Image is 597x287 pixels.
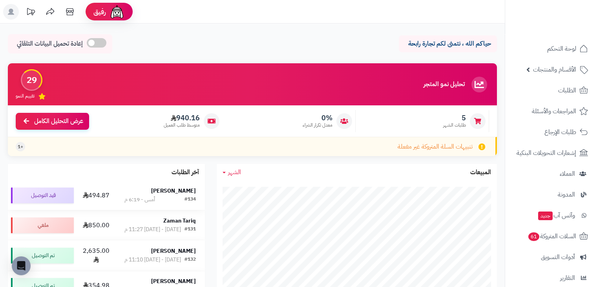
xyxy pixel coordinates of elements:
span: +1 [18,143,23,150]
a: وآتس آبجديد [510,206,592,225]
strong: [PERSON_NAME] [151,187,196,195]
a: العملاء [510,164,592,183]
span: طلبات الشهر [443,122,466,129]
a: عرض التحليل الكامل [16,113,89,130]
h3: المبيعات [470,169,491,176]
span: الأقسام والمنتجات [533,64,576,75]
div: ملغي [11,217,74,233]
strong: [PERSON_NAME] [151,277,196,285]
span: لوحة التحكم [547,43,576,54]
div: #134 [184,196,196,204]
div: قيد التوصيل [11,188,74,203]
a: الشهر [223,168,241,177]
a: لوحة التحكم [510,39,592,58]
span: 0% [303,114,332,122]
a: الطلبات [510,81,592,100]
span: إشعارات التحويلات البنكية [517,147,576,158]
span: إعادة تحميل البيانات التلقائي [17,39,83,48]
span: السلات المتروكة [528,231,576,242]
span: العملاء [560,168,575,179]
span: تقييم النمو [16,93,35,99]
h3: تحليل نمو المتجر [424,81,465,88]
a: إشعارات التحويلات البنكية [510,143,592,162]
div: [DATE] - [DATE] 11:27 م [124,226,181,234]
span: تنبيهات السلة المتروكة غير مفعلة [398,142,473,151]
span: الطلبات [558,85,576,96]
span: المراجعات والأسئلة [532,106,576,117]
span: وآتس آب [537,210,575,221]
h3: آخر الطلبات [172,169,199,176]
div: تم التوصيل [11,248,74,263]
span: عرض التحليل الكامل [34,117,83,126]
img: logo-2.png [544,15,590,32]
strong: Zaman Tariq [163,217,196,225]
span: الشهر [228,167,241,177]
div: Open Intercom Messenger [12,256,31,275]
span: 5 [443,114,466,122]
span: المدونة [558,189,575,200]
td: 494.87 [77,181,115,210]
div: #131 [184,226,196,234]
span: رفيق [93,7,106,17]
div: أمس - 6:19 م [124,196,155,204]
span: التقارير [560,272,575,283]
p: حياكم الله ، نتمنى لكم تجارة رابحة [405,39,491,48]
a: السلات المتروكة61 [510,227,592,246]
span: جديد [538,212,553,220]
a: طلبات الإرجاع [510,123,592,142]
span: معدل تكرار الشراء [303,122,332,129]
a: تحديثات المنصة [21,4,40,22]
a: أدوات التسويق [510,248,592,267]
span: 61 [528,232,539,241]
span: 940.16 [164,114,200,122]
strong: [PERSON_NAME] [151,247,196,255]
img: ai-face.png [109,4,125,20]
div: [DATE] - [DATE] 11:10 م [124,256,181,264]
span: أدوات التسويق [541,252,575,263]
div: #132 [184,256,196,264]
a: المدونة [510,185,592,204]
td: 2,635.00 [77,240,115,271]
span: متوسط طلب العميل [164,122,200,129]
td: 850.00 [77,211,115,240]
a: المراجعات والأسئلة [510,102,592,121]
span: طلبات الإرجاع [544,127,576,138]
